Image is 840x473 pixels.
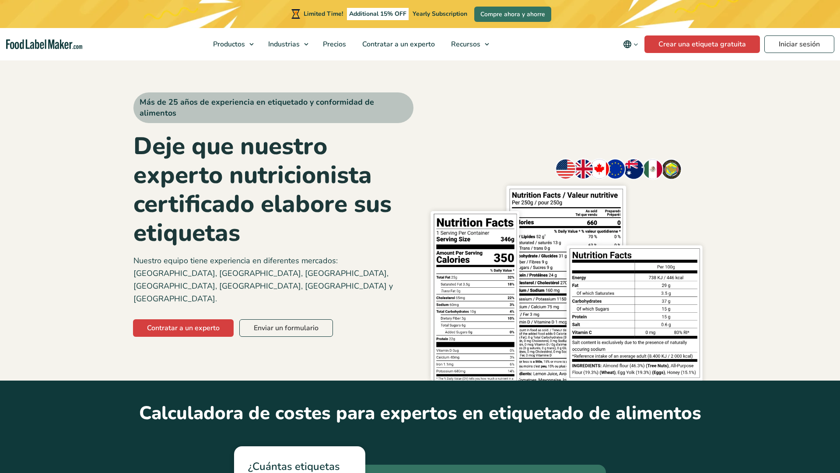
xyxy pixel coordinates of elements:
a: Enviar un formulario [239,319,333,337]
span: Additional 15% OFF [347,8,409,20]
a: Compre ahora y ahorre [474,7,551,22]
span: Yearly Subscription [413,10,467,18]
span: Precios [320,39,347,49]
span: Más de 25 años de experiencia en etiquetado y conformidad de alimentos [133,92,413,123]
a: Precios [315,28,352,60]
a: Productos [205,28,258,60]
a: Iniciar sesión [764,35,834,53]
p: Nuestro equipo tiene experiencia en diferentes mercados: [GEOGRAPHIC_DATA], [GEOGRAPHIC_DATA], [G... [133,254,413,305]
a: Crear una etiqueta gratuita [644,35,760,53]
a: Contratar a un experto [133,319,234,337]
h2: Calculadora de costes para expertos en etiquetado de alimentos [133,381,707,426]
a: Industrias [260,28,313,60]
a: Recursos [443,28,493,60]
span: Recursos [448,39,481,49]
a: Contratar a un experto [354,28,441,60]
span: Limited Time! [304,10,343,18]
span: Contratar a un experto [360,39,436,49]
button: Change language [617,35,644,53]
span: Productos [210,39,246,49]
a: Food Label Maker homepage [6,39,82,49]
h1: Deje que nuestro experto nutricionista certificado elabore sus etiquetas [133,132,413,247]
span: Industrias [266,39,301,49]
